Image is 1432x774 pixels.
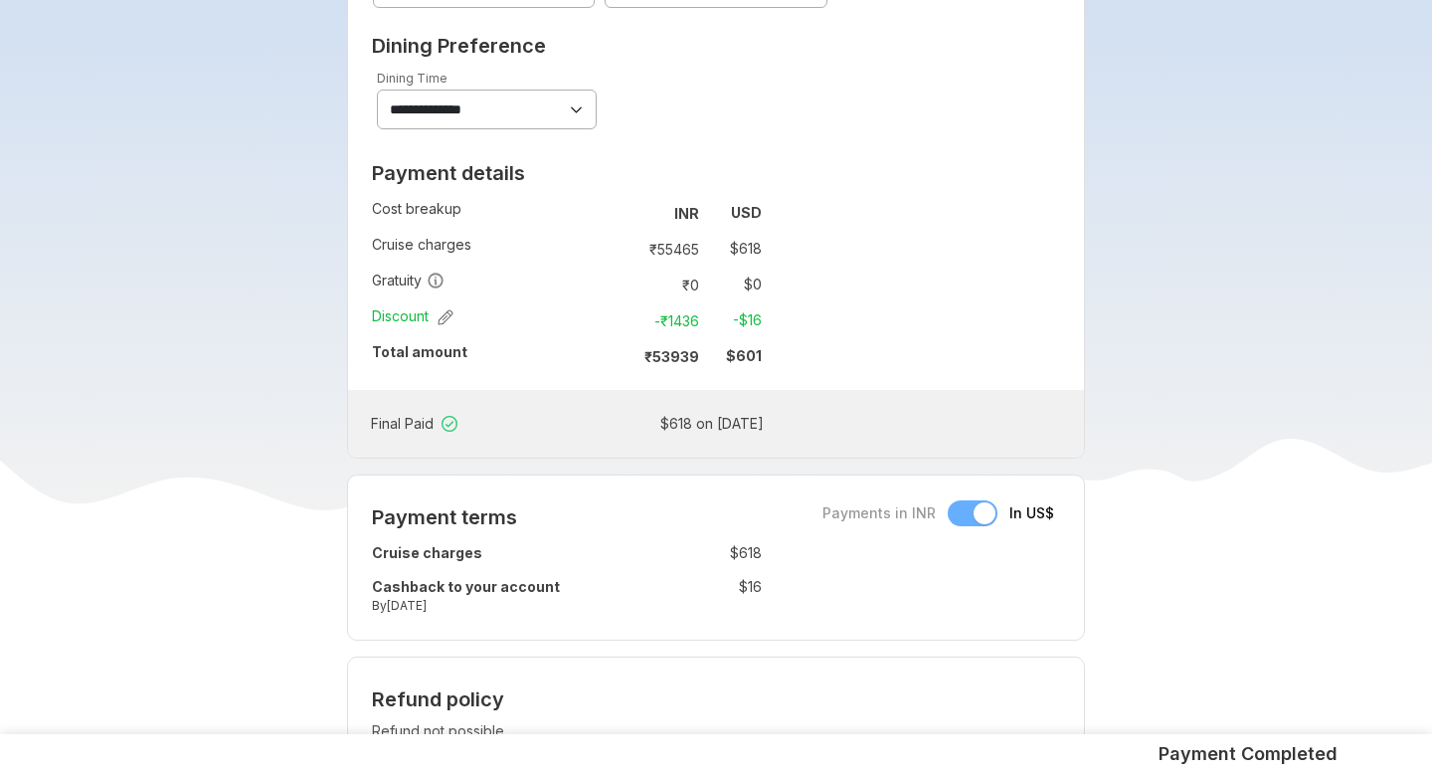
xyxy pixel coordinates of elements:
td: Final Paid [371,406,575,442]
strong: Cashback to your account [372,578,560,595]
h2: Refund policy [372,687,1061,711]
td: : [574,406,582,442]
strong: Cruise charges [372,544,482,561]
h2: Payment details [372,161,762,185]
strong: ₹ 53939 [644,348,699,365]
td: Cost breakup [372,195,615,231]
td: $ 618 [643,539,762,573]
strong: Total amount [372,343,467,360]
span: Discount [372,306,453,326]
strong: USD [731,204,762,221]
td: Cruise charges [372,231,615,267]
td: : [615,338,624,374]
td: $ 0 [707,271,762,298]
td: $ 618 on [DATE] [582,410,764,438]
td: -$ 16 [707,306,762,334]
td: ₹ 55465 [624,235,707,263]
td: : [615,195,624,231]
strong: $ 601 [726,347,762,364]
span: Payments in INR [822,503,936,523]
label: Dining Time [377,71,447,86]
h5: Payment Completed [1159,742,1338,766]
td: : [633,573,643,624]
span: Gratuity [372,271,445,290]
td: $ 16 [643,573,762,624]
strong: INR [674,205,699,222]
td: : [633,539,643,573]
td: : [615,302,624,338]
td: : [615,267,624,302]
p: Refund not possible [372,721,1061,741]
td: -₹ 1436 [624,306,707,334]
td: $ 618 [707,235,762,263]
td: : [615,231,624,267]
h2: Payment terms [372,505,762,529]
td: ₹ 0 [624,271,707,298]
small: By [DATE] [372,597,633,614]
span: In US$ [1009,503,1054,523]
h2: Dining Preference [372,34,1061,58]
